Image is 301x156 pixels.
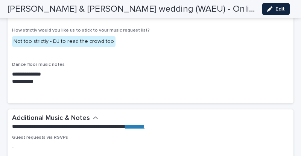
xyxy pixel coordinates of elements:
span: Edit [275,6,285,12]
div: Not too strictly - DJ to read the crowd too [12,36,116,47]
span: How strictly would you like us to stick to your music request list? [12,28,150,33]
p: - [12,143,289,151]
button: Edit [262,3,290,15]
span: Dance floor music notes [12,62,65,67]
h2: [PERSON_NAME] & [PERSON_NAME] wedding (WAEU) - Online Planner [8,4,256,15]
h2: Additional Music & Notes [12,114,90,123]
span: Guest requests via RSVPs [12,135,68,140]
button: Additional Music & Notes [12,114,98,123]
